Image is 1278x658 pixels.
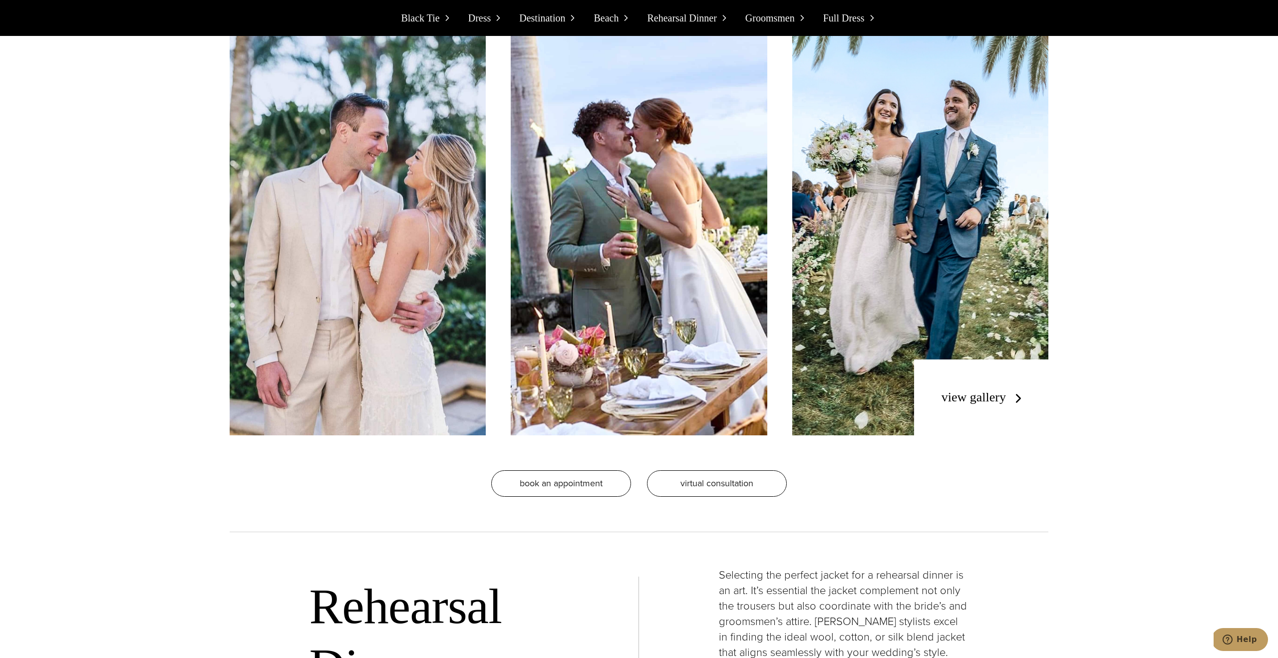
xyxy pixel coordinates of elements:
[594,10,619,26] span: Beach
[680,477,753,490] span: virtual consultation
[647,470,787,497] a: virtual consultation
[745,10,795,26] span: Groomsmen
[401,10,439,26] span: Black Tie
[491,470,631,497] a: Book an appointment
[468,10,491,26] span: Dress
[520,477,603,490] span: Book an appointment
[823,10,865,26] span: Full Dress
[1214,628,1268,653] iframe: Opens a widget where you can chat to one of our agents
[942,390,1026,404] a: view gallery
[647,10,716,26] span: Rehearsal Dinner
[519,10,565,26] span: Destination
